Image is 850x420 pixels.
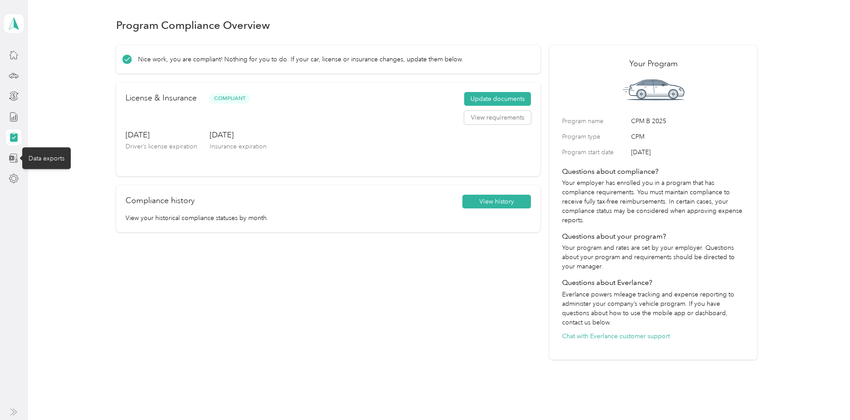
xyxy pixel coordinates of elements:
h4: Questions about your program? [562,231,745,242]
p: View your historical compliance statuses by month. [125,213,531,223]
p: Your program and rates are set by your employer. Questions about your program and requirements sh... [562,243,745,271]
span: CPM B 2025 [631,116,745,126]
p: Your employer has enrolled you in a program that has compliance requirements. You must maintain c... [562,178,745,225]
span: [DATE] [631,148,745,157]
h3: [DATE] [125,129,197,140]
p: Everlance powers mileage tracking and expense reporting to administer your company’s vehicle prog... [562,290,745,327]
h3: [DATE] [210,129,267,140]
p: Nice work, you are compliant! Nothing for you to do. If your car, license or insurance changes, u... [138,55,463,64]
button: View history [462,195,531,209]
label: Program type [562,132,628,141]
h2: Your Program [562,58,745,70]
button: Chat with Everlance customer support [562,332,670,341]
h4: Questions about Everlance? [562,277,745,288]
button: View requirements [464,111,531,125]
iframe: Everlance-gr Chat Button Frame [800,370,850,420]
button: Update documents [464,92,531,106]
span: Compliant [209,93,250,104]
p: Driver’s license expiration [125,142,197,151]
div: Data exports [22,148,71,169]
h2: Compliance history [125,195,194,207]
span: CPM [631,132,745,141]
h2: License & Insurance [125,92,197,104]
p: Insurance expiration [210,142,267,151]
label: Program start date [562,148,628,157]
h4: Questions about compliance? [562,166,745,177]
h1: Program Compliance Overview [116,20,270,30]
label: Program name [562,116,628,126]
